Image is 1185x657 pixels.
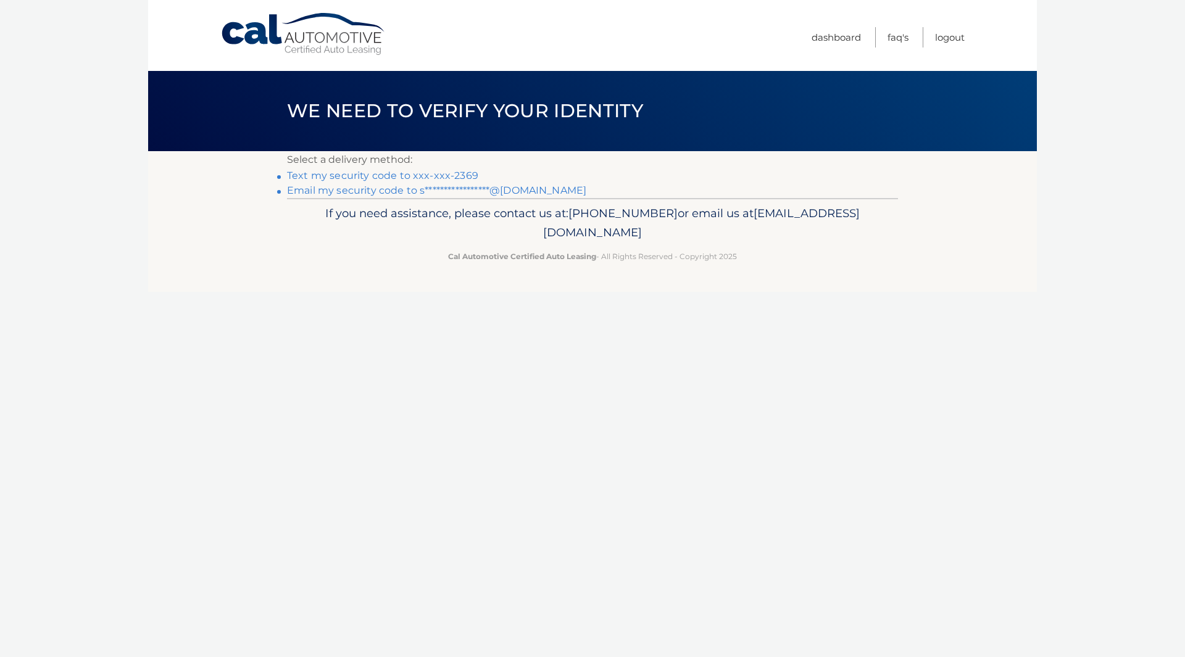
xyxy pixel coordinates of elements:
[287,99,643,122] span: We need to verify your identity
[812,27,861,48] a: Dashboard
[295,250,890,263] p: - All Rights Reserved - Copyright 2025
[287,151,898,168] p: Select a delivery method:
[448,252,596,261] strong: Cal Automotive Certified Auto Leasing
[568,206,678,220] span: [PHONE_NUMBER]
[295,204,890,243] p: If you need assistance, please contact us at: or email us at
[220,12,387,56] a: Cal Automotive
[888,27,908,48] a: FAQ's
[287,170,478,181] a: Text my security code to xxx-xxx-2369
[935,27,965,48] a: Logout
